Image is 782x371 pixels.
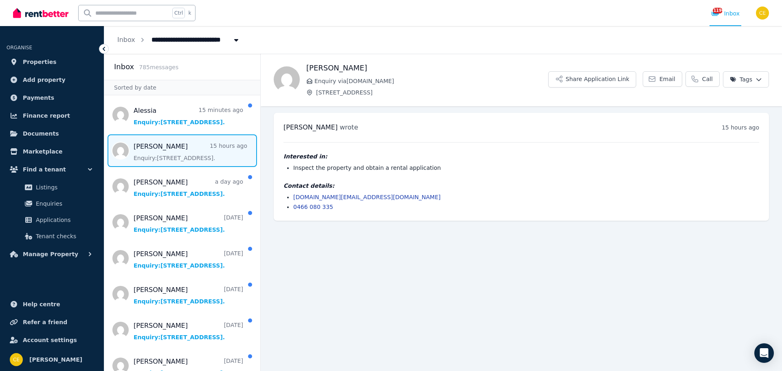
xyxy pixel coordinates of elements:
h1: [PERSON_NAME] [306,62,548,74]
a: [PERSON_NAME][DATE]Enquiry:[STREET_ADDRESS]. [134,285,243,305]
h2: Inbox [114,61,134,72]
li: Inspect the property and obtain a rental application [293,164,759,172]
img: Brendon SIBANDA [274,66,300,92]
a: Payments [7,90,97,106]
img: Chris Ellsmore [10,353,23,366]
a: Alessia15 minutes agoEnquiry:[STREET_ADDRESS]. [134,106,243,126]
span: wrote [340,123,358,131]
img: RentBetter [13,7,68,19]
a: Marketplace [7,143,97,160]
a: Account settings [7,332,97,348]
span: Call [702,75,713,83]
span: Account settings [23,335,77,345]
button: Find a tenant [7,161,97,178]
a: Documents [7,125,97,142]
a: [PERSON_NAME][DATE]Enquiry:[STREET_ADDRESS]. [134,249,243,270]
span: Payments [23,93,54,103]
a: Email [643,71,682,87]
a: 0466 080 335 [293,204,333,210]
span: Enquiries [36,199,91,209]
div: Sorted by date [104,80,260,95]
span: Finance report [23,111,70,121]
span: Applications [36,215,91,225]
a: Refer a friend [7,314,97,330]
a: Add property [7,72,97,88]
a: Applications [10,212,94,228]
button: Share Application Link [548,71,636,88]
span: Tenant checks [36,231,91,241]
div: Open Intercom Messenger [754,343,774,363]
h4: Interested in: [283,152,759,160]
img: Chris Ellsmore [756,7,769,20]
span: 785 message s [139,64,178,70]
div: Inbox [711,9,740,18]
span: Listings [36,182,91,192]
nav: Breadcrumb [104,26,253,54]
button: Tags [723,71,769,88]
span: [PERSON_NAME] [283,123,338,131]
span: Refer a friend [23,317,67,327]
span: Tags [730,75,752,83]
a: [PERSON_NAME][DATE]Enquiry:[STREET_ADDRESS]. [134,213,243,234]
span: ORGANISE [7,45,32,50]
a: Inbox [117,36,135,44]
span: [PERSON_NAME] [29,355,82,364]
span: Properties [23,57,57,67]
a: Tenant checks [10,228,94,244]
a: Finance report [7,108,97,124]
span: Manage Property [23,249,78,259]
a: [PERSON_NAME][DATE]Enquiry:[STREET_ADDRESS]. [134,321,243,341]
a: Enquiries [10,195,94,212]
a: Listings [10,179,94,195]
a: [PERSON_NAME]a day agoEnquiry:[STREET_ADDRESS]. [134,178,243,198]
h4: Contact details: [283,182,759,190]
a: Call [685,71,720,87]
a: [PERSON_NAME]15 hours agoEnquiry:[STREET_ADDRESS]. [134,142,247,162]
span: k [188,10,191,16]
span: Find a tenant [23,165,66,174]
button: Manage Property [7,246,97,262]
span: Enquiry via [DOMAIN_NAME] [314,77,548,85]
a: Properties [7,54,97,70]
span: Email [659,75,675,83]
a: Help centre [7,296,97,312]
span: [STREET_ADDRESS] [316,88,548,97]
span: Documents [23,129,59,138]
span: Ctrl [172,8,185,18]
span: 11196 [713,8,723,13]
time: 15 hours ago [722,124,759,131]
span: Marketplace [23,147,62,156]
span: Add property [23,75,66,85]
span: Help centre [23,299,60,309]
a: [DOMAIN_NAME][EMAIL_ADDRESS][DOMAIN_NAME] [293,194,441,200]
